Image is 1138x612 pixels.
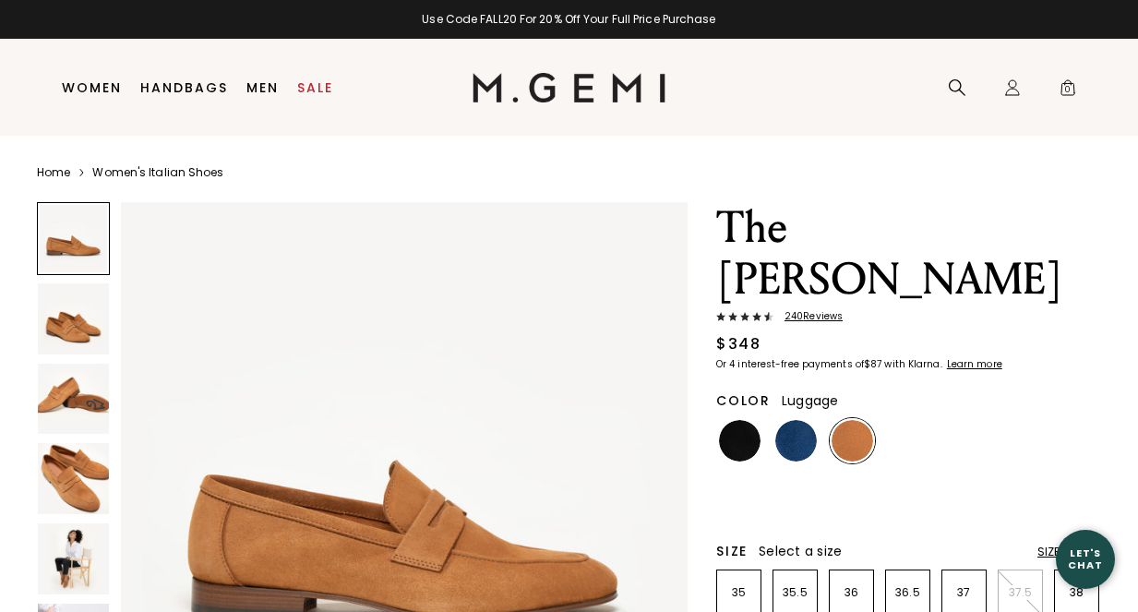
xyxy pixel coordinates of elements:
[999,585,1042,600] p: 37.5
[1000,420,1042,462] img: Dark Gunmetal
[38,523,109,594] img: The Sacca Donna
[716,311,1101,326] a: 240Reviews
[716,357,864,371] klarna-placement-style-body: Or 4 interest-free payments of
[884,357,944,371] klarna-placement-style-body: with Klarna
[92,165,223,180] a: Women's Italian Shoes
[38,283,109,354] img: The Sacca Donna
[775,420,817,462] img: Navy
[832,476,873,518] img: Sapphire
[759,542,842,560] span: Select a size
[717,585,761,600] p: 35
[246,80,279,95] a: Men
[942,585,986,600] p: 37
[832,420,873,462] img: Luggage
[888,476,929,518] img: Leopard
[716,333,761,355] div: $348
[1055,585,1098,600] p: 38
[38,443,109,514] img: The Sacca Donna
[1059,82,1077,101] span: 0
[38,364,109,435] img: The Sacca Donna
[719,476,761,518] img: Dark Chocolate
[37,165,70,180] a: Home
[782,391,839,410] span: Luggage
[775,476,817,518] img: Cocoa
[944,420,986,462] img: Burgundy
[716,202,1101,306] h1: The [PERSON_NAME]
[886,585,929,600] p: 36.5
[888,420,929,462] img: Light Oatmeal
[1056,547,1115,570] div: Let's Chat
[716,393,771,408] h2: Color
[297,80,333,95] a: Sale
[716,544,748,558] h2: Size
[947,357,1002,371] klarna-placement-style-cta: Learn more
[62,80,122,95] a: Women
[945,359,1002,370] a: Learn more
[1037,545,1101,559] div: Size Chart
[830,585,873,600] p: 36
[1057,420,1098,462] img: Sunset Red
[473,73,665,102] img: M.Gemi
[773,585,817,600] p: 35.5
[864,357,881,371] klarna-placement-style-amount: $87
[140,80,228,95] a: Handbags
[773,311,843,322] span: 240 Review s
[719,420,761,462] img: Black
